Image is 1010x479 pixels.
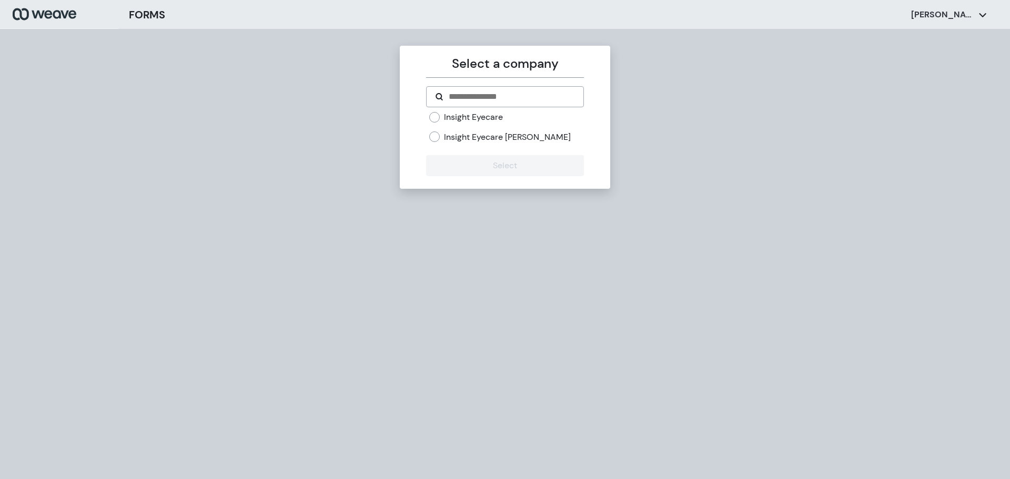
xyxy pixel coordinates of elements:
[448,90,574,103] input: Search
[426,54,583,73] p: Select a company
[444,131,571,143] label: Insight Eyecare [PERSON_NAME]
[426,155,583,176] button: Select
[444,111,503,123] label: Insight Eyecare
[129,7,165,23] h3: FORMS
[911,9,974,21] p: [PERSON_NAME]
